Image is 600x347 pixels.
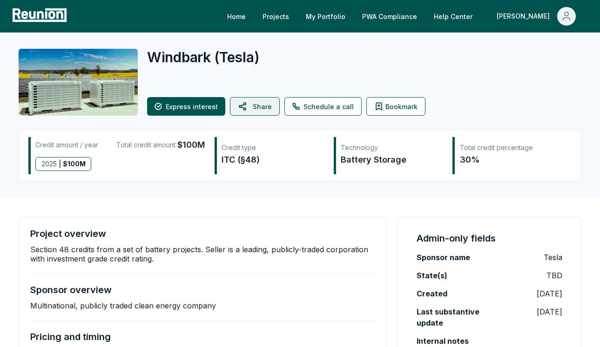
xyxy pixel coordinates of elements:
img: Windbark [19,49,138,116]
a: Help Center [426,7,480,26]
a: My Portfolio [298,7,353,26]
p: Multinational, publicly traded clean energy company [30,301,216,310]
label: Internal notes [417,335,469,347]
span: $100M [177,138,205,151]
p: Section 48 credits from a set of battery projects. Seller is a leading, publicly-traded corporati... [30,245,375,263]
span: | [59,157,61,170]
p: [DATE] [537,288,562,299]
h4: Sponsor overview [30,284,112,295]
p: TBD [546,270,562,281]
label: State(s) [417,270,447,281]
p: Tesla [544,252,562,263]
button: Express interest [147,97,225,116]
a: Projects [255,7,297,26]
div: [PERSON_NAME] [497,7,553,26]
button: Share [230,97,280,116]
div: Credit type [222,143,324,152]
span: $ 100M [63,157,86,170]
button: Bookmark [366,97,425,116]
label: Created [417,288,447,299]
div: Battery Storage [341,153,443,166]
div: 30% [460,153,562,166]
a: PWA Compliance [355,7,425,26]
h4: Project overview [30,228,106,239]
a: Schedule a call [284,97,362,116]
span: 2025 [41,157,57,170]
h4: Admin-only fields [417,232,496,245]
div: Total credit percentage [460,143,562,152]
label: Sponsor name [417,252,470,263]
div: ITC (§48) [222,153,324,166]
span: ( Tesla ) [214,49,259,65]
div: Total credit amount [116,138,205,151]
h2: Windbark [147,49,259,65]
h4: Pricing and timing [30,331,111,342]
div: Technology [341,143,443,152]
div: Credit amount / year [35,138,98,151]
label: Last substantive update [417,306,490,328]
p: [DATE] [537,306,562,317]
a: Home [220,7,253,26]
button: [PERSON_NAME] [489,7,583,26]
nav: Main [220,7,591,26]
